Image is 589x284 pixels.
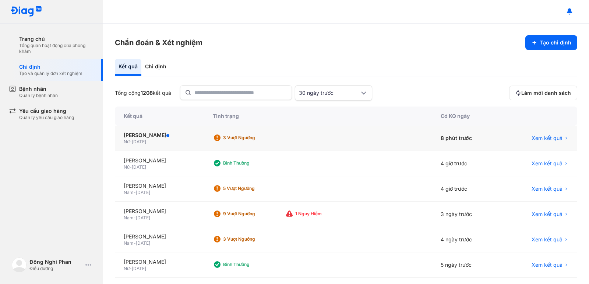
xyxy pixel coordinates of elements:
span: Xem kết quả [532,236,562,243]
div: 3 Vượt ngưỡng [223,236,282,242]
span: Xem kết quả [532,185,562,193]
div: 5 Vượt ngưỡng [223,186,282,191]
span: Xem kết quả [532,261,562,269]
div: [PERSON_NAME] [124,233,195,240]
img: logo [12,258,27,272]
div: Điều dưỡng [29,266,82,272]
div: Đông Nghi Phan [29,258,82,266]
span: Nam [124,190,134,195]
div: Trang chủ [19,35,94,43]
button: Làm mới danh sách [509,86,577,100]
div: Tổng quan hoạt động của phòng khám [19,43,94,54]
div: 8 phút trước [432,126,501,151]
span: - [134,240,136,246]
div: Bình thường [223,262,282,267]
h3: Chẩn đoán & Xét nghiệm [115,37,202,48]
div: Bình thường [223,160,282,166]
div: Tạo và quản lý đơn xét nghiệm [19,71,82,76]
div: Yêu cầu giao hàng [19,107,74,115]
div: 4 giờ trước [432,151,501,176]
div: Quản lý yêu cầu giao hàng [19,115,74,121]
span: [DATE] [136,240,150,246]
span: Nam [124,215,134,220]
div: Kết quả [115,107,204,126]
span: [DATE] [132,266,146,271]
div: Chỉ định [141,59,170,76]
div: Bệnh nhân [19,85,58,93]
div: [PERSON_NAME] [124,258,195,266]
span: [DATE] [136,190,150,195]
div: Tổng cộng kết quả [115,89,171,97]
span: 1208 [141,90,153,96]
div: Có KQ ngày [432,107,501,126]
div: 5 ngày trước [432,252,501,278]
button: Tạo chỉ định [525,35,577,50]
div: Chỉ định [19,63,82,71]
div: 30 ngày trước [299,89,359,97]
div: 3 Vượt ngưỡng [223,135,282,141]
span: - [130,164,132,170]
span: Nữ [124,266,130,271]
span: - [130,266,132,271]
span: Xem kết quả [532,160,562,167]
div: [PERSON_NAME] [124,157,195,164]
div: 4 giờ trước [432,176,501,202]
span: Nữ [124,139,130,144]
div: [PERSON_NAME] [124,208,195,215]
div: 3 ngày trước [432,202,501,227]
span: Xem kết quả [532,134,562,142]
span: - [130,139,132,144]
div: 9 Vượt ngưỡng [223,211,282,217]
span: - [134,190,136,195]
div: 1 Nguy hiểm [295,211,354,217]
span: Xem kết quả [532,211,562,218]
div: Kết quả [115,59,141,76]
span: - [134,215,136,220]
span: [DATE] [136,215,150,220]
span: Nữ [124,164,130,170]
span: [DATE] [132,139,146,144]
div: Tình trạng [204,107,432,126]
div: 4 ngày trước [432,227,501,252]
img: logo [10,6,42,17]
span: Làm mới danh sách [521,89,571,97]
div: Quản lý bệnh nhân [19,93,58,98]
div: [PERSON_NAME] [124,182,195,190]
div: [PERSON_NAME] [124,132,195,139]
span: [DATE] [132,164,146,170]
span: Nam [124,240,134,246]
